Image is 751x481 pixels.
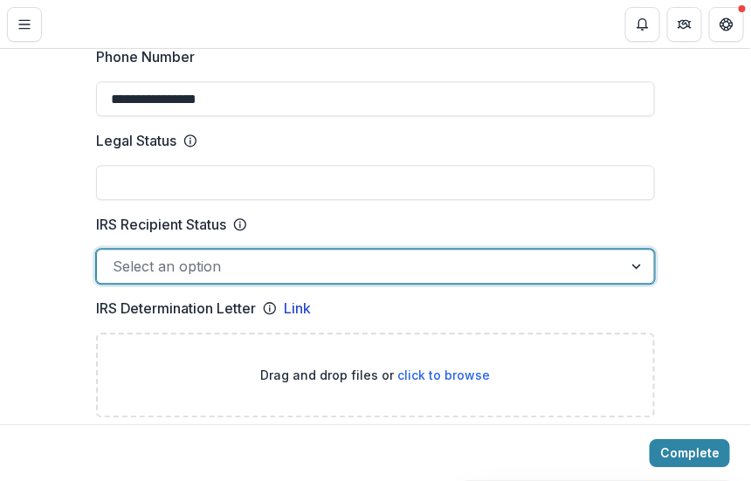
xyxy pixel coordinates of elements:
[284,298,311,319] a: Link
[7,7,42,42] button: Toggle Menu
[625,7,660,42] button: Notifications
[96,46,195,67] p: Phone Number
[667,7,702,42] button: Partners
[650,439,730,467] button: Complete
[96,130,176,151] p: Legal Status
[261,366,491,384] p: Drag and drop files or
[398,368,491,382] span: click to browse
[96,298,256,319] p: IRS Determination Letter
[96,214,226,235] p: IRS Recipient Status
[709,7,744,42] button: Get Help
